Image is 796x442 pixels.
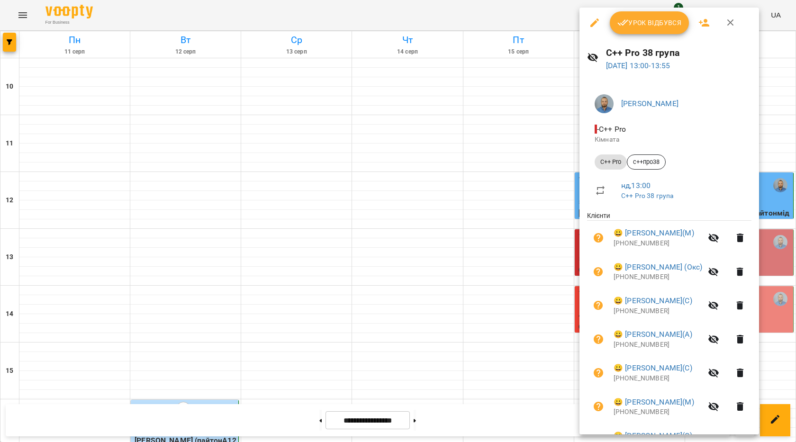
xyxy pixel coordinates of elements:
a: 😀 [PERSON_NAME](М) [614,227,694,239]
button: Візит ще не сплачено. Додати оплату? [587,294,610,317]
a: 😀 [PERSON_NAME](С) [614,295,692,307]
div: с++про38 [627,154,666,170]
p: [PHONE_NUMBER] [614,340,702,350]
a: 😀 [PERSON_NAME](А) [614,329,692,340]
span: - C++ Pro [595,125,628,134]
span: Урок відбувся [617,17,682,28]
p: [PHONE_NUMBER] [614,307,702,316]
a: 😀 [PERSON_NAME](С) [614,362,692,374]
span: с++про38 [627,158,665,166]
button: Візит ще не сплачено. Додати оплату? [587,395,610,418]
p: [PHONE_NUMBER] [614,272,702,282]
p: [PHONE_NUMBER] [614,239,702,248]
button: Візит ще не сплачено. Додати оплату? [587,328,610,351]
a: [PERSON_NAME] [621,99,678,108]
button: Урок відбувся [610,11,689,34]
button: Візит ще не сплачено. Додати оплату? [587,226,610,249]
button: Візит ще не сплачено. Додати оплату? [587,361,610,384]
a: C++ Pro 38 група [621,192,673,199]
p: [PHONE_NUMBER] [614,374,702,383]
img: 2a5fecbf94ce3b4251e242cbcf70f9d8.jpg [595,94,614,113]
p: Кімната [595,135,744,144]
a: нд , 13:00 [621,181,651,190]
span: C++ Pro [595,158,627,166]
a: 😀 [PERSON_NAME](С) [614,430,692,442]
a: 😀 [PERSON_NAME](М) [614,397,694,408]
button: Візит ще не сплачено. Додати оплату? [587,261,610,283]
p: [PHONE_NUMBER] [614,407,702,417]
a: [DATE] 13:00-13:55 [606,61,670,70]
a: 😀 [PERSON_NAME] (Окс) [614,262,702,273]
h6: C++ Pro 38 група [606,45,751,60]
